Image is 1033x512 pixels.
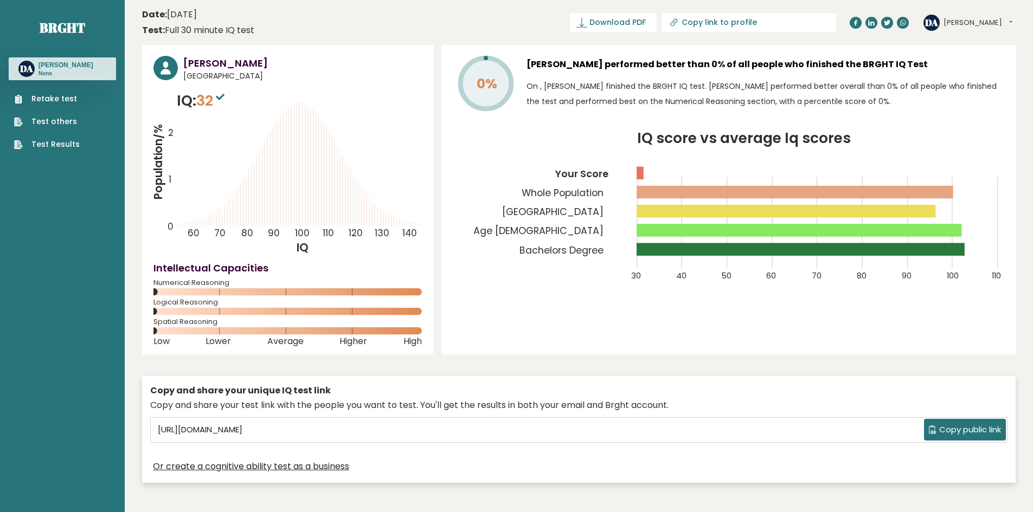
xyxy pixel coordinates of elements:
[142,24,254,37] div: Full 30 minute IQ test
[527,56,1004,73] h3: [PERSON_NAME] performed better than 0% of all people who finished the BRGHT IQ Test
[925,16,938,28] text: DA
[153,339,170,344] span: Low
[339,339,367,344] span: Higher
[297,240,309,255] tspan: IQ
[522,186,604,199] tspan: Whole Population
[924,419,1006,440] button: Copy public link
[502,205,604,218] tspan: [GEOGRAPHIC_DATA]
[295,226,310,239] tspan: 100
[151,124,166,200] tspan: Population/%
[177,90,227,112] p: IQ:
[403,339,422,344] span: High
[375,226,390,239] tspan: 130
[947,270,959,281] tspan: 100
[150,399,1008,412] div: Copy and share your test link with the people you want to test. You'll get the results in both yo...
[637,128,851,148] tspan: IQ score vs average Iq scores
[153,320,422,324] span: Spatial Reasoning
[402,226,417,239] tspan: 140
[676,270,686,281] tspan: 40
[14,116,80,127] a: Test others
[992,270,1001,281] tspan: 110
[857,270,867,281] tspan: 80
[153,261,422,275] h4: Intellectual Capacities
[631,270,641,281] tspan: 30
[183,56,422,70] h3: [PERSON_NAME]
[142,8,197,21] time: [DATE]
[527,79,1004,109] p: On , [PERSON_NAME] finished the BRGHT IQ test. [PERSON_NAME] performed better overall than 0% of ...
[570,13,657,32] a: Download PDF
[153,281,422,285] span: Numerical Reasoning
[241,226,253,239] tspan: 80
[153,460,349,473] a: Or create a cognitive ability test as a business
[721,270,732,281] tspan: 50
[206,339,231,344] span: Lower
[812,270,822,281] tspan: 70
[14,93,80,105] a: Retake test
[323,226,334,239] tspan: 110
[142,24,165,36] b: Test:
[473,224,604,237] tspan: Age [DEMOGRAPHIC_DATA]
[39,61,93,69] h3: [PERSON_NAME]
[196,90,227,111] span: 32
[40,19,85,36] a: Brght
[39,70,93,77] p: None
[183,70,422,82] span: [GEOGRAPHIC_DATA]
[14,139,80,150] a: Test Results
[168,127,174,140] tspan: 2
[214,226,226,239] tspan: 70
[142,8,167,21] b: Date:
[153,300,422,304] span: Logical Reasoning
[939,424,1001,436] span: Copy public link
[589,17,646,28] span: Download PDF
[169,173,171,186] tspan: 1
[188,226,200,239] tspan: 60
[168,220,174,233] tspan: 0
[766,270,776,281] tspan: 60
[268,226,280,239] tspan: 90
[902,270,912,281] tspan: 90
[477,74,497,93] tspan: 0%
[944,17,1012,28] button: [PERSON_NAME]
[267,339,304,344] span: Average
[150,384,1008,397] div: Copy and share your unique IQ test link
[519,244,604,257] tspan: Bachelors Degree
[20,62,33,75] text: DA
[555,167,608,180] tspan: Your Score
[349,226,363,239] tspan: 120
